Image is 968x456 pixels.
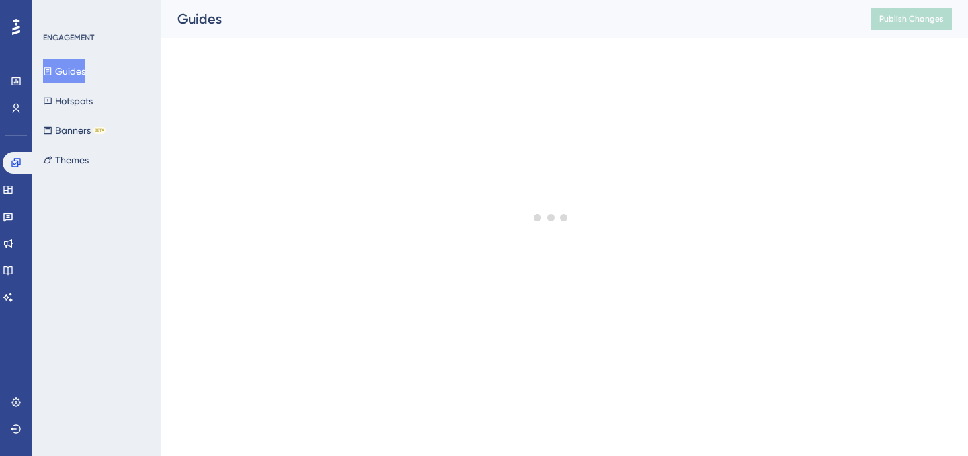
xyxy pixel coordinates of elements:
[43,118,106,143] button: BannersBETA
[93,127,106,134] div: BETA
[177,9,838,28] div: Guides
[43,32,94,43] div: ENGAGEMENT
[43,89,93,113] button: Hotspots
[43,148,89,172] button: Themes
[871,8,952,30] button: Publish Changes
[43,59,85,83] button: Guides
[879,13,944,24] span: Publish Changes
